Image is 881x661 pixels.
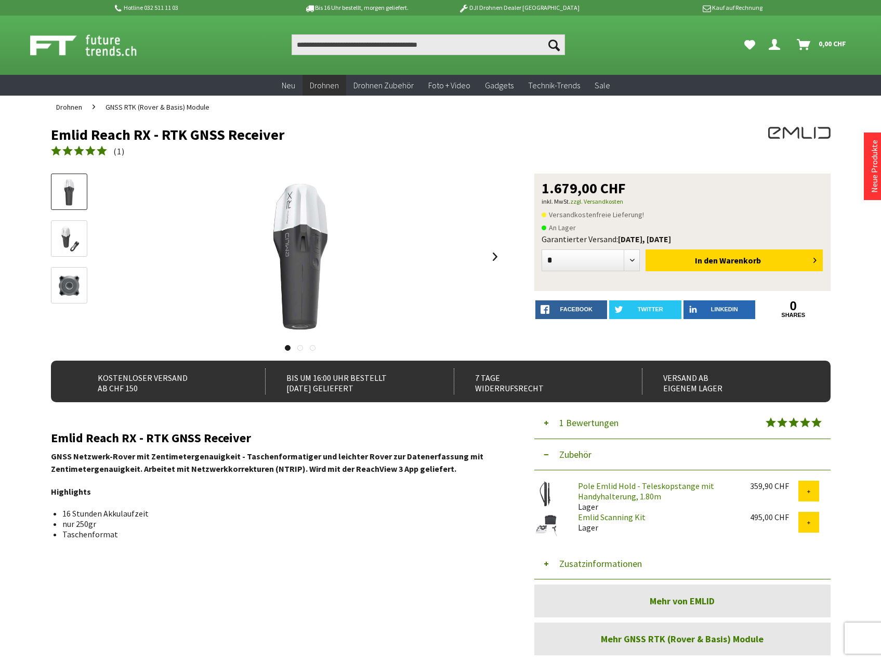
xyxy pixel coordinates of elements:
[595,80,610,90] span: Sale
[51,127,675,142] h1: Emlid Reach RX - RTK GNSS Receiver
[609,300,681,319] a: twitter
[62,529,495,539] li: Taschenformat
[454,368,620,394] div: 7 Tage Widerrufsrecht
[618,234,671,244] b: [DATE], [DATE]
[869,140,879,193] a: Neue Produkte
[217,174,384,340] img: Emlid Reach RX - RTK GNSS Receiver
[113,146,125,156] span: ( )
[534,512,560,538] img: Emlid Scanning Kit
[578,481,714,501] a: Pole Emlid Hold - Teleskopstange mit Handyhalterung, 1.80m
[757,312,830,319] a: shares
[77,368,243,394] div: Kostenloser Versand ab CHF 150
[478,75,521,96] a: Gadgets
[30,32,160,58] img: Shop Futuretrends - zur Startseite wechseln
[642,368,808,394] div: Versand ab eigenem Lager
[750,512,798,522] div: 495,00 CHF
[275,2,438,14] p: Bis 16 Uhr bestellt, morgen geliefert.
[793,34,851,55] a: Warenkorb
[528,80,580,90] span: Technik-Trends
[542,221,576,234] span: An Lager
[534,623,831,655] a: Mehr GNSS RTK (Rover & Basis) Module
[303,75,346,96] a: Drohnen
[346,75,421,96] a: Drohnen Zubehör
[117,146,122,156] span: 1
[485,80,514,90] span: Gadgets
[646,249,823,271] button: In den Warenkorb
[638,306,663,312] span: twitter
[100,96,215,118] a: GNSS RTK (Rover & Basis) Module
[51,96,87,118] a: Drohnen
[421,75,478,96] a: Foto + Video
[310,80,339,90] span: Drohnen
[711,306,738,312] span: LinkedIn
[719,255,761,266] span: Warenkorb
[521,75,587,96] a: Technik-Trends
[750,481,798,491] div: 359,90 CHF
[353,80,414,90] span: Drohnen Zubehör
[542,208,644,221] span: Versandkostenfreie Lieferung!
[113,2,275,14] p: Hotline 032 511 11 03
[819,35,846,52] span: 0,00 CHF
[757,300,830,312] a: 0
[570,481,742,512] div: Lager
[542,181,626,195] span: 1.679,00 CHF
[534,585,831,617] a: Mehr von EMLID
[542,195,823,208] p: inkl. MwSt.
[51,451,483,474] strong: GNSS Netzwerk-Rover mit Zentimetergenauigkeit - Taschenformatiger und leichter Rover zur Datenerf...
[54,177,84,207] img: Vorschau: Emlid Reach RX - RTK GNSS Receiver
[765,34,788,55] a: Dein Konto
[739,34,760,55] a: Meine Favoriten
[534,407,831,439] button: 1 Bewertungen
[578,512,646,522] a: Emlid Scanning Kit
[274,75,303,96] a: Neu
[51,486,91,497] strong: Highlights
[683,300,756,319] a: LinkedIn
[534,481,560,507] img: Pole Emlid Hold - Teleskopstange mit Handyhalterung, 1.80m
[51,431,503,445] h2: Emlid Reach RX - RTK GNSS Receiver
[62,508,495,519] li: 16 Stunden Akkulaufzeit
[534,548,831,579] button: Zusatzinformationen
[292,34,565,55] input: Produkt, Marke, Kategorie, EAN, Artikelnummer…
[534,439,831,470] button: Zubehör
[542,234,823,244] div: Garantierter Versand:
[600,2,762,14] p: Kauf auf Rechnung
[56,102,82,112] span: Drohnen
[428,80,470,90] span: Foto + Video
[265,368,431,394] div: Bis um 16:00 Uhr bestellt [DATE] geliefert
[768,127,831,139] img: EMLID
[438,2,600,14] p: DJI Drohnen Dealer [GEOGRAPHIC_DATA]
[570,197,623,205] a: zzgl. Versandkosten
[560,306,593,312] span: facebook
[587,75,617,96] a: Sale
[106,102,209,112] span: GNSS RTK (Rover & Basis) Module
[282,80,295,90] span: Neu
[51,145,125,158] a: (1)
[695,255,718,266] span: In den
[62,519,495,529] li: nur 250gr
[570,512,742,533] div: Lager
[535,300,608,319] a: facebook
[543,34,565,55] button: Suchen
